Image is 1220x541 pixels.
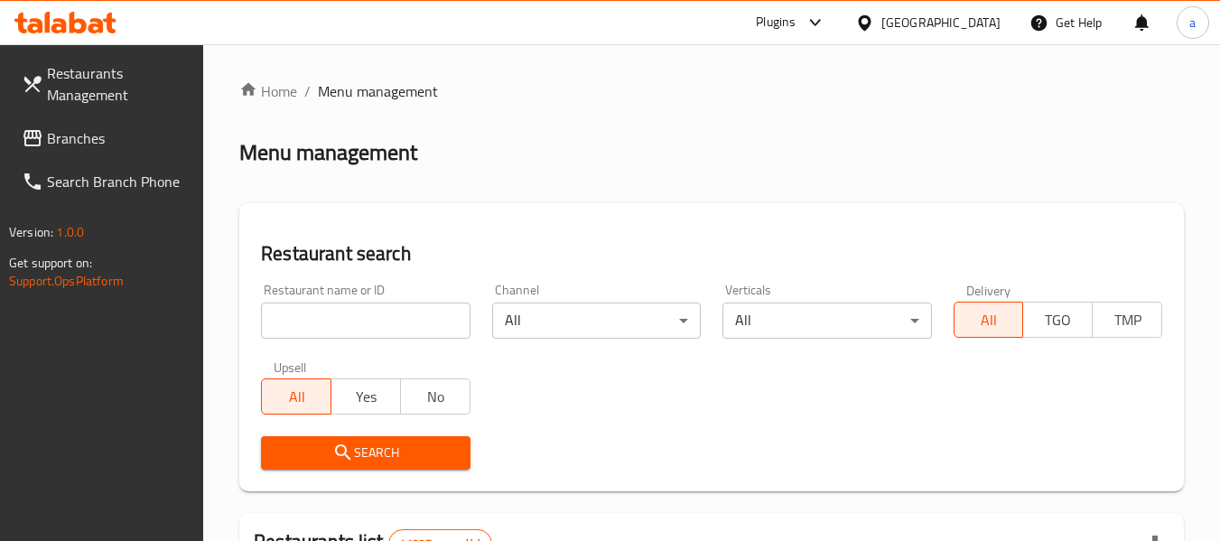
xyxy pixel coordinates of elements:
a: Restaurants Management [7,51,204,117]
button: TGO [1022,302,1093,338]
button: All [954,302,1024,338]
span: Search Branch Phone [47,171,190,192]
span: Menu management [318,80,438,102]
button: TMP [1092,302,1162,338]
div: Plugins [756,12,796,33]
label: Upsell [274,360,307,373]
span: a [1189,13,1196,33]
input: Search for restaurant name or ID.. [261,303,470,339]
span: TMP [1100,307,1155,333]
a: Support.OpsPlatform [9,269,124,293]
div: All [722,303,931,339]
a: Search Branch Phone [7,160,204,203]
a: Branches [7,117,204,160]
span: All [269,384,324,410]
label: Delivery [966,284,1011,296]
span: Branches [47,127,190,149]
button: Search [261,436,470,470]
h2: Restaurant search [261,240,1162,267]
span: All [962,307,1017,333]
button: Yes [331,378,401,415]
button: All [261,378,331,415]
nav: breadcrumb [239,80,1184,102]
span: Get support on: [9,251,92,275]
span: Search [275,442,455,464]
div: All [492,303,701,339]
div: [GEOGRAPHIC_DATA] [881,13,1001,33]
span: Version: [9,220,53,244]
h2: Menu management [239,138,417,167]
span: Yes [339,384,394,410]
span: Restaurants Management [47,62,190,106]
span: No [408,384,463,410]
button: No [400,378,470,415]
li: / [304,80,311,102]
a: Home [239,80,297,102]
span: TGO [1030,307,1085,333]
span: 1.0.0 [56,220,84,244]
